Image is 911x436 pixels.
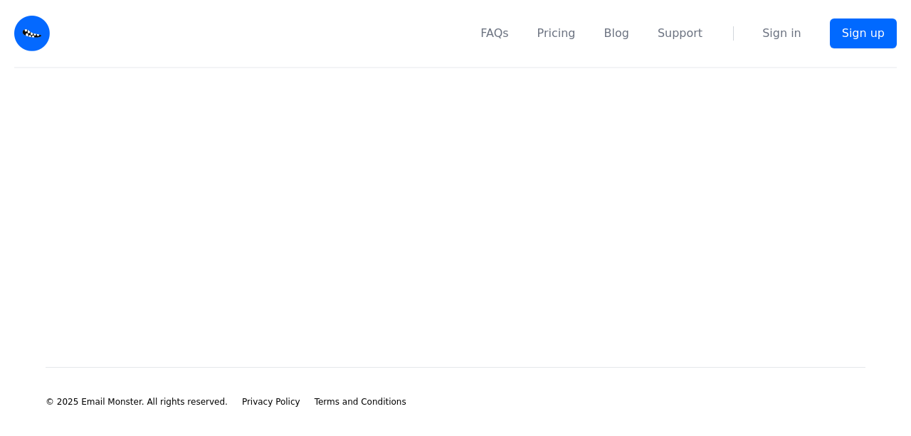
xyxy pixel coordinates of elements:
a: Sign up [830,18,897,48]
a: Privacy Policy [242,396,300,408]
a: Pricing [537,25,576,42]
a: FAQs [480,25,508,42]
a: Sign in [762,25,801,42]
span: Privacy Policy [242,397,300,407]
img: Email Monster [14,16,50,51]
span: Terms and Conditions [315,397,406,407]
a: Blog [604,25,629,42]
a: Support [658,25,702,42]
li: © 2025 Email Monster. All rights reserved. [46,396,228,408]
a: Terms and Conditions [315,396,406,408]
